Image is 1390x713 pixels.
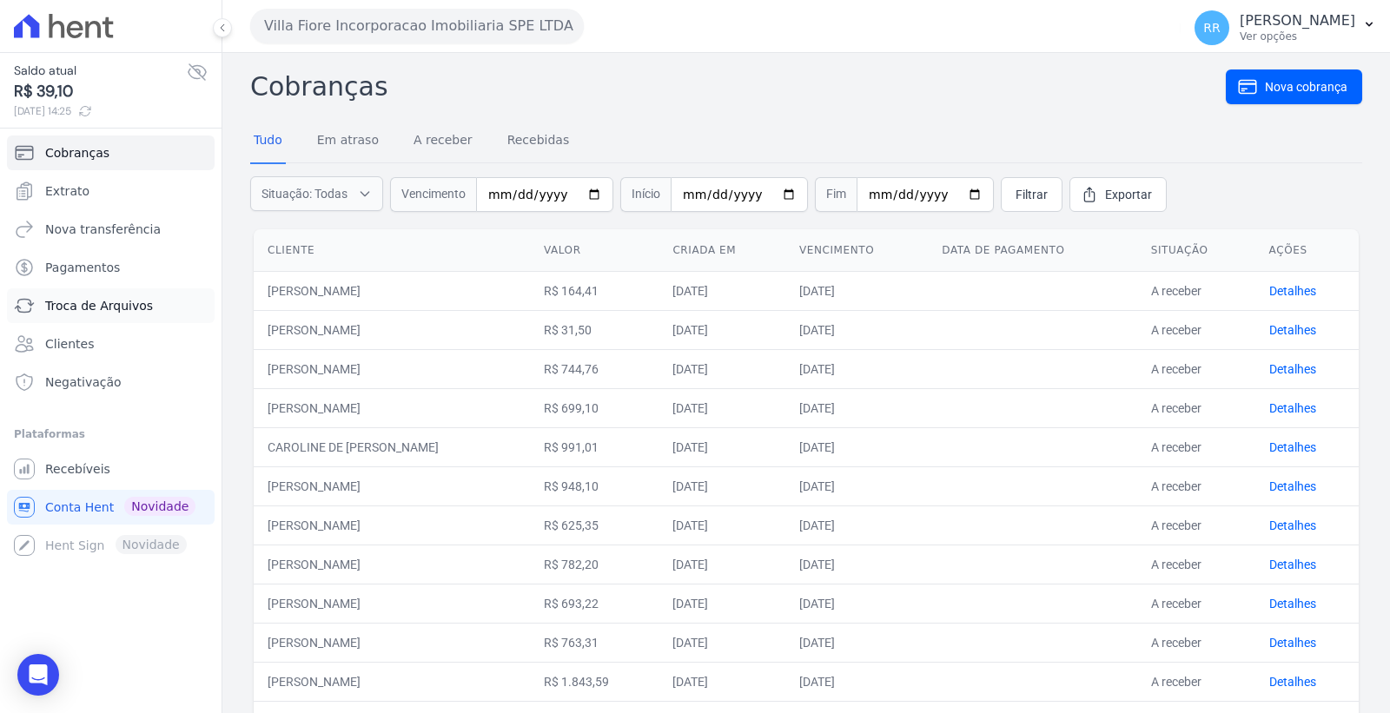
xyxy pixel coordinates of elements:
td: A receber [1137,271,1255,310]
td: [DATE] [785,545,928,584]
a: Conta Hent Novidade [7,490,215,525]
p: Ver opções [1240,30,1355,43]
span: [DATE] 14:25 [14,103,187,119]
a: Detalhes [1269,675,1316,689]
th: Data de pagamento [928,229,1136,272]
td: R$ 763,31 [530,623,659,662]
span: Conta Hent [45,498,114,516]
span: Cobranças [45,144,109,162]
td: A receber [1137,310,1255,349]
th: Valor [530,229,659,272]
a: Detalhes [1269,558,1316,571]
td: A receber [1137,466,1255,505]
a: A receber [410,119,476,164]
td: [PERSON_NAME] [254,388,530,427]
a: Nova transferência [7,212,215,247]
a: Detalhes [1269,479,1316,493]
a: Detalhes [1269,440,1316,454]
a: Recebíveis [7,452,215,486]
h2: Cobranças [250,67,1226,106]
span: R$ 39,10 [14,80,187,103]
td: [PERSON_NAME] [254,584,530,623]
span: Início [620,177,671,212]
span: Novidade [124,497,195,516]
span: Pagamentos [45,259,120,276]
a: Detalhes [1269,597,1316,611]
th: Criada em [659,229,785,272]
td: [DATE] [785,388,928,427]
a: Detalhes [1269,323,1316,337]
td: [PERSON_NAME] [254,310,530,349]
a: Negativação [7,365,215,399]
td: [DATE] [785,466,928,505]
span: Extrato [45,182,89,200]
td: R$ 699,10 [530,388,659,427]
td: [DATE] [659,545,785,584]
td: R$ 991,01 [530,427,659,466]
td: [DATE] [659,271,785,310]
span: Recebíveis [45,460,110,478]
td: [DATE] [785,310,928,349]
td: A receber [1137,427,1255,466]
th: Situação [1137,229,1255,272]
td: [DATE] [785,623,928,662]
td: R$ 31,50 [530,310,659,349]
td: [DATE] [659,427,785,466]
a: Recebidas [504,119,573,164]
td: R$ 782,20 [530,545,659,584]
td: A receber [1137,505,1255,545]
a: Pagamentos [7,250,215,285]
td: [PERSON_NAME] [254,662,530,701]
td: A receber [1137,584,1255,623]
span: Nova transferência [45,221,161,238]
td: R$ 744,76 [530,349,659,388]
a: Detalhes [1269,284,1316,298]
td: R$ 1.843,59 [530,662,659,701]
td: [DATE] [785,427,928,466]
td: [DATE] [785,662,928,701]
td: [PERSON_NAME] [254,271,530,310]
a: Nova cobrança [1226,69,1362,104]
span: Saldo atual [14,62,187,80]
a: Clientes [7,327,215,361]
a: Tudo [250,119,286,164]
td: [PERSON_NAME] [254,349,530,388]
td: [DATE] [659,388,785,427]
a: Detalhes [1269,518,1316,532]
span: Vencimento [390,177,476,212]
button: RR [PERSON_NAME] Ver opções [1181,3,1390,52]
td: [DATE] [659,466,785,505]
a: Troca de Arquivos [7,288,215,323]
a: Detalhes [1269,636,1316,650]
td: R$ 625,35 [530,505,659,545]
span: Fim [815,177,857,212]
span: RR [1203,22,1220,34]
a: Detalhes [1269,401,1316,415]
span: Clientes [45,335,94,353]
th: Vencimento [785,229,928,272]
a: Extrato [7,174,215,208]
span: Troca de Arquivos [45,297,153,314]
td: [DATE] [785,271,928,310]
div: Plataformas [14,424,208,445]
td: A receber [1137,662,1255,701]
td: [DATE] [659,662,785,701]
td: [PERSON_NAME] [254,545,530,584]
a: Exportar [1069,177,1167,212]
div: Open Intercom Messenger [17,654,59,696]
td: A receber [1137,623,1255,662]
button: Situação: Todas [250,176,383,211]
a: Em atraso [314,119,382,164]
a: Detalhes [1269,362,1316,376]
td: CAROLINE DE [PERSON_NAME] [254,427,530,466]
td: [DATE] [785,349,928,388]
span: Exportar [1105,186,1152,203]
td: [DATE] [659,505,785,545]
td: [DATE] [659,310,785,349]
a: Cobranças [7,135,215,170]
button: Villa Fiore Incorporacao Imobiliaria SPE LTDA [250,9,584,43]
p: [PERSON_NAME] [1240,12,1355,30]
td: [DATE] [659,584,785,623]
td: [DATE] [785,505,928,545]
td: R$ 948,10 [530,466,659,505]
